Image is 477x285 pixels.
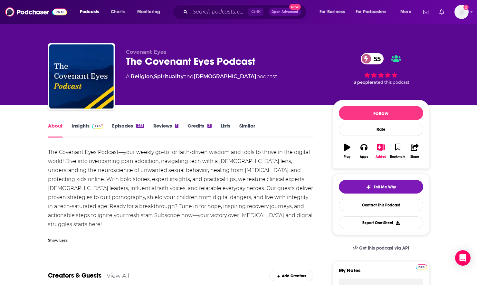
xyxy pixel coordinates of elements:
[153,123,178,138] a: Reviews1
[315,7,353,17] button: open menu
[344,155,350,159] div: Play
[136,124,144,128] div: 253
[359,245,409,251] span: Get this podcast via API
[406,139,423,163] button: Share
[339,216,423,229] button: Export One-Sheet
[416,264,427,270] img: Podchaser Pro
[421,6,432,17] a: Show notifications dropdown
[194,73,256,80] a: [DEMOGRAPHIC_DATA]
[107,272,129,279] a: View All
[410,155,419,159] div: Share
[126,49,167,55] span: Covenant Eyes
[80,7,99,16] span: Podcasts
[190,7,248,17] input: Search podcasts, credits, & more...
[221,123,230,138] a: Lists
[455,250,471,266] div: Open Intercom Messenger
[400,7,411,16] span: More
[360,155,368,159] div: Apps
[187,123,211,138] a: Credits2
[179,5,313,19] div: Search podcasts, credits, & more...
[5,6,67,18] img: Podchaser - Follow, Share and Rate Podcasts
[339,123,423,136] div: Rate
[137,7,160,16] span: Monitoring
[339,199,423,211] a: Contact This Podcast
[153,73,154,80] span: ,
[111,7,125,16] span: Charts
[366,185,371,190] img: tell me why sparkle
[239,123,255,138] a: Similar
[454,5,469,19] img: User Profile
[269,270,313,281] div: Add Creators
[184,73,194,80] span: and
[92,124,103,129] img: Podchaser Pro
[339,267,423,279] label: My Notes
[207,124,211,128] div: 2
[351,7,396,17] button: open menu
[248,8,263,16] span: Ctrl K
[374,185,396,190] span: Tell Me Why
[107,7,129,17] a: Charts
[389,139,406,163] button: Bookmark
[348,240,415,256] a: Get this podcast via API
[48,271,101,280] a: Creators & Guests
[339,180,423,194] button: tell me why sparkleTell Me Why
[372,80,409,85] span: rated this podcast
[354,80,372,85] span: 3 people
[48,148,314,229] div: The Covenant Eyes Podcast—your weekly go-to for faith-driven wisdom and tools to thrive in the di...
[133,7,168,17] button: open menu
[376,155,386,159] div: Added
[272,10,298,14] span: Open Advanced
[339,106,423,120] button: Follow
[72,123,103,138] a: InsightsPodchaser Pro
[112,123,144,138] a: Episodes253
[396,7,419,17] button: open menu
[49,44,114,109] img: The Covenant Eyes Podcast
[372,139,389,163] button: Added
[131,73,153,80] a: Religion
[175,124,178,128] div: 1
[356,139,372,163] button: Apps
[356,7,386,16] span: For Podcasters
[361,53,384,64] a: 55
[367,53,384,64] span: 55
[154,73,184,80] a: Spirituality
[390,155,405,159] div: Bookmark
[416,263,427,270] a: Pro website
[75,7,107,17] button: open menu
[289,4,301,10] span: New
[339,139,356,163] button: Play
[126,73,277,81] div: A podcast
[48,123,62,138] a: About
[437,6,447,17] a: Show notifications dropdown
[463,5,469,10] svg: Add a profile image
[454,5,469,19] button: Show profile menu
[333,49,429,89] div: 55 3 peoplerated this podcast
[320,7,345,16] span: For Business
[454,5,469,19] span: Logged in as nwierenga
[269,8,301,16] button: Open AdvancedNew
